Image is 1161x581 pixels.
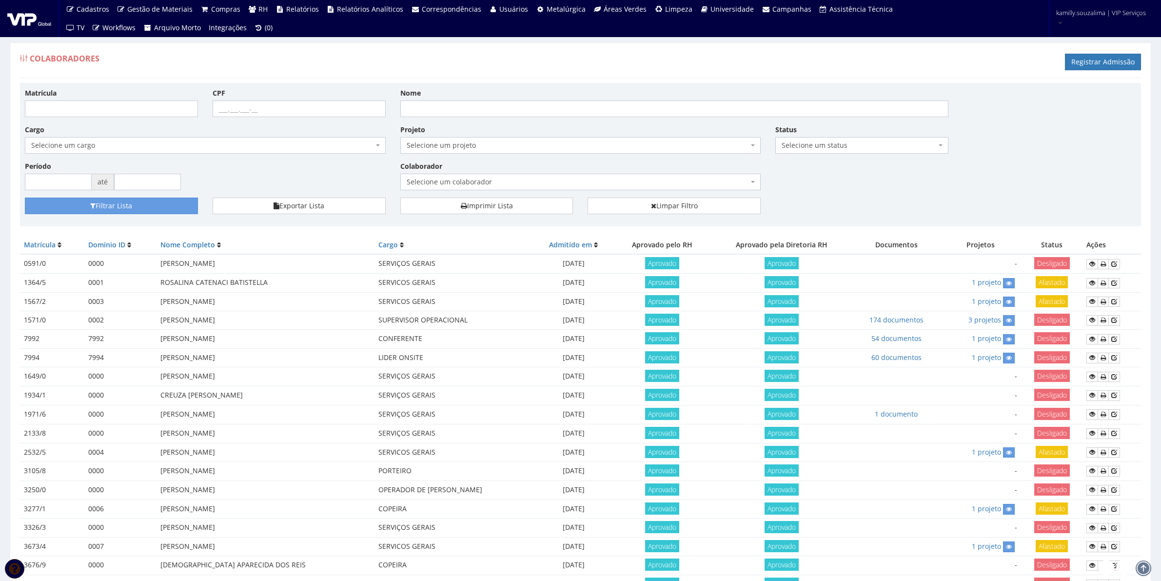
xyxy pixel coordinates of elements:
[20,500,84,518] td: 3277/1
[400,198,573,214] a: Imprimir Lista
[645,427,679,439] span: Aprovado
[941,367,1021,386] td: -
[871,353,922,362] a: 60 documentos
[157,405,374,424] td: [PERSON_NAME]
[1036,446,1068,458] span: Afastado
[941,386,1021,405] td: -
[84,519,157,538] td: 0000
[157,500,374,518] td: [PERSON_NAME]
[533,537,614,556] td: [DATE]
[213,88,225,98] label: CPF
[374,556,533,575] td: COPEIRA
[1034,483,1070,496] span: Desligado
[84,443,157,461] td: 0004
[588,198,761,214] a: Limpar Filtro
[871,334,922,343] a: 54 documentos
[765,257,799,269] span: Aprovado
[30,53,99,64] span: Colaboradores
[211,4,240,14] span: Compras
[665,4,692,14] span: Limpeza
[157,254,374,273] td: [PERSON_NAME]
[157,292,374,311] td: [PERSON_NAME]
[25,198,198,214] button: Filtrar Lista
[84,386,157,405] td: 0000
[20,292,84,311] td: 1567/2
[7,11,51,26] img: logo
[400,137,761,154] span: Selecione um projeto
[84,461,157,481] td: 0000
[645,446,679,458] span: Aprovado
[765,276,799,288] span: Aprovado
[213,100,386,117] input: ___.___.___-__
[645,295,679,307] span: Aprovado
[972,504,1001,513] a: 1 projeto
[157,424,374,443] td: [PERSON_NAME]
[157,348,374,367] td: [PERSON_NAME]
[829,4,893,14] span: Assistência Técnica
[209,23,247,32] span: Integrações
[1034,427,1070,439] span: Desligado
[400,88,421,98] label: Nome
[869,315,924,324] a: 174 documentos
[374,311,533,329] td: SUPERVISOR OPERACIONAL
[154,23,201,32] span: Arquivo Morto
[645,540,679,552] span: Aprovado
[84,292,157,311] td: 0003
[374,367,533,386] td: SERVIÇOS GERAIS
[1082,236,1141,254] th: Ações
[765,502,799,515] span: Aprovado
[20,348,84,367] td: 7994
[968,315,1001,324] a: 3 projetos
[77,23,84,32] span: TV
[710,4,754,14] span: Universidade
[645,351,679,363] span: Aprovado
[941,405,1021,424] td: -
[374,481,533,500] td: OPERADOR DE [PERSON_NAME]
[20,461,84,481] td: 3105/8
[852,236,941,254] th: Documentos
[265,23,273,32] span: (0)
[765,351,799,363] span: Aprovado
[972,447,1001,457] a: 1 projeto
[213,198,386,214] button: Exportar Lista
[84,500,157,518] td: 0006
[547,4,586,14] span: Metalúrgica
[20,556,84,575] td: 3676/9
[1036,502,1068,515] span: Afastado
[374,254,533,273] td: SERVIÇOS GERAIS
[88,240,125,249] a: Domínio ID
[645,483,679,496] span: Aprovado
[374,537,533,556] td: SERVICOS GERAIS
[1034,559,1070,571] span: Desligado
[84,348,157,367] td: 7994
[645,257,679,269] span: Aprovado
[20,405,84,424] td: 1971/6
[400,125,425,135] label: Projeto
[84,367,157,386] td: 0000
[765,389,799,401] span: Aprovado
[25,125,44,135] label: Cargo
[400,161,442,171] label: Colaborador
[20,443,84,461] td: 2532/5
[533,556,614,575] td: [DATE]
[775,137,948,154] span: Selecione um status
[1021,236,1083,254] th: Status
[604,4,647,14] span: Áreas Verdes
[84,254,157,273] td: 0000
[157,519,374,538] td: [PERSON_NAME]
[1034,464,1070,477] span: Desligado
[374,461,533,481] td: PORTEIRO
[499,4,528,14] span: Usuários
[765,464,799,477] span: Aprovado
[20,330,84,348] td: 7992
[533,519,614,538] td: [DATE]
[941,254,1021,273] td: -
[205,19,251,37] a: Integrações
[157,461,374,481] td: [PERSON_NAME]
[374,330,533,348] td: CONFERENTE
[765,446,799,458] span: Aprovado
[400,174,761,190] span: Selecione um colaborador
[374,274,533,292] td: SERVICOS GERAIS
[127,4,193,14] span: Gestão de Materiais
[157,311,374,329] td: [PERSON_NAME]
